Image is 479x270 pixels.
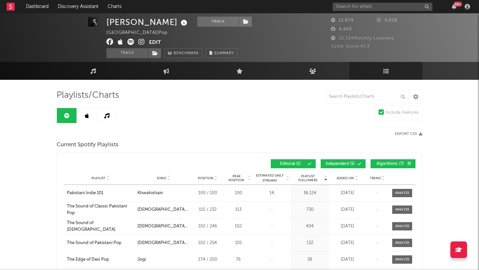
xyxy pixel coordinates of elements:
div: 101 [226,240,251,246]
span: Peak Position [226,174,247,182]
a: The Sound of Pakistani Pop [67,240,134,246]
div: [DATE] [331,223,364,230]
div: Pakistani Indie 101 [67,190,103,197]
div: 434 [292,223,327,230]
div: 102 / 254 [193,240,223,246]
div: 102 / 246 [193,223,223,230]
div: [DEMOGRAPHIC_DATA] Hu [137,223,189,230]
div: 14 [254,190,289,197]
input: Search for artists [333,3,432,11]
span: Song [157,176,166,180]
span: 12,874 [331,18,354,23]
a: The Edge of Desi Pop [67,256,134,263]
span: Jump Score: 41.3 [331,44,370,49]
div: Khwahishain [137,190,163,197]
div: 115 / 232 [193,206,223,213]
div: Jogi [137,256,146,263]
span: Benchmark [174,50,199,58]
span: 4,028 [377,18,398,23]
div: The Sound of Pakistani Pop [67,240,121,246]
span: Estimated Daily Streams [254,173,285,183]
div: 113 [226,206,251,213]
a: The Sound of [DEMOGRAPHIC_DATA] [67,220,134,233]
button: Algorithmic(7) [371,159,415,168]
button: Independent(5) [321,159,366,168]
span: 4,400 [331,27,352,32]
div: 102 [226,223,251,230]
div: 100 / 100 [193,190,223,197]
div: [DEMOGRAPHIC_DATA] Hu [137,240,189,246]
div: [DATE] [331,240,364,246]
div: 730 [292,206,327,213]
a: Pakistani Indie 101 [67,190,134,197]
a: The Sound of Classic Pakistani Pop [67,203,134,216]
button: Export CSV [395,132,422,136]
div: 132 [292,240,327,246]
div: 100 [226,190,251,197]
div: The Edge of Desi Pop [67,256,109,263]
input: Search Playlists/Charts [325,90,408,103]
span: Trend [370,176,381,180]
span: Playlist Followers [292,174,323,182]
span: Independent ( 5 ) [325,162,356,166]
div: [DEMOGRAPHIC_DATA] Hu [137,206,189,213]
div: [DATE] [331,206,364,213]
span: Summary [214,52,234,55]
div: 38 [292,256,327,263]
span: Current Spotify Playlists [57,141,118,149]
div: [GEOGRAPHIC_DATA] | Pop [106,29,175,37]
span: 25,334 Monthly Listeners [331,36,394,41]
span: Algorithmic ( 7 ) [375,162,405,166]
div: Include Features [386,109,419,117]
div: 99 + [454,2,462,7]
button: Track [106,48,148,58]
button: Editorial(1) [271,159,316,168]
div: [DATE] [331,256,364,263]
div: [PERSON_NAME] [106,17,189,28]
span: Position [198,176,214,180]
span: Added On [337,176,354,180]
button: 99+ [452,4,456,9]
span: Playlists/Charts [57,91,119,99]
span: Playlist [91,176,105,180]
div: 76 [226,256,251,263]
a: Benchmark [164,48,203,58]
button: Track [197,17,239,27]
div: 36,124 [292,190,327,197]
div: 174 / 200 [193,256,223,263]
span: Editorial ( 1 ) [275,162,306,166]
button: Summary [206,48,238,58]
button: Edit [149,39,161,47]
div: [DATE] [331,190,364,197]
